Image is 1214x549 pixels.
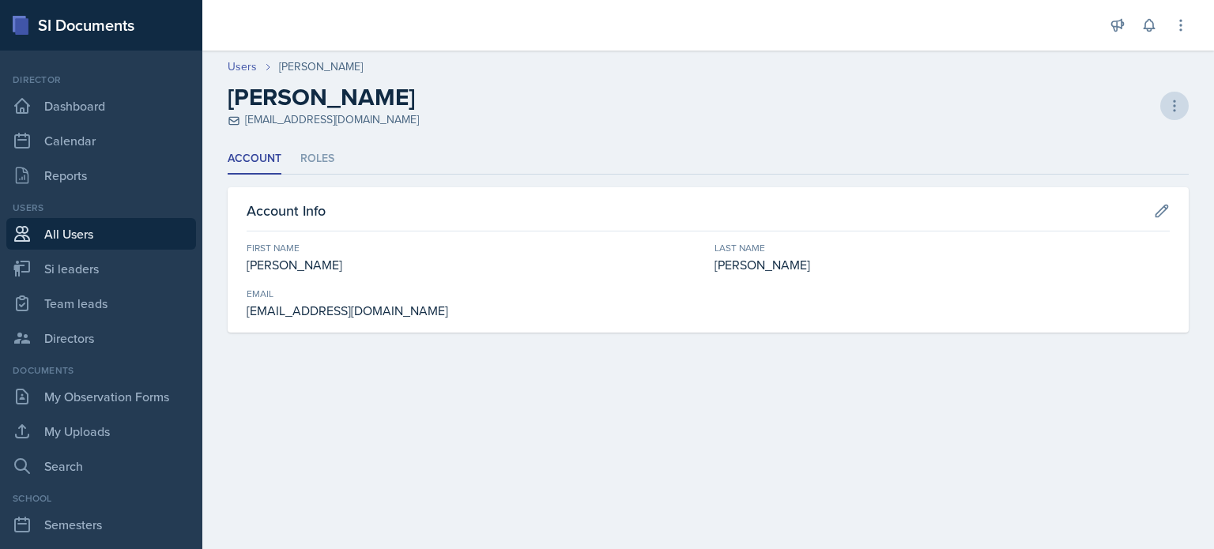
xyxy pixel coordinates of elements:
a: All Users [6,218,196,250]
a: Team leads [6,288,196,319]
div: School [6,491,196,506]
div: Users [6,201,196,215]
a: Dashboard [6,90,196,122]
div: [PERSON_NAME] [714,255,1170,274]
li: Roles [300,144,334,175]
a: My Observation Forms [6,381,196,412]
a: Directors [6,322,196,354]
a: My Uploads [6,416,196,447]
div: Email [247,287,702,301]
a: Semesters [6,509,196,540]
li: Account [228,144,281,175]
a: Si leaders [6,253,196,284]
div: [EMAIL_ADDRESS][DOMAIN_NAME] [228,111,419,128]
a: Users [228,58,257,75]
div: Last Name [714,241,1170,255]
div: First Name [247,241,702,255]
a: Search [6,450,196,482]
h2: [PERSON_NAME] [228,83,415,111]
h3: Account Info [247,200,326,221]
div: Documents [6,363,196,378]
div: [EMAIL_ADDRESS][DOMAIN_NAME] [247,301,702,320]
a: Reports [6,160,196,191]
div: [PERSON_NAME] [247,255,702,274]
div: [PERSON_NAME] [279,58,363,75]
div: Director [6,73,196,87]
a: Calendar [6,125,196,156]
